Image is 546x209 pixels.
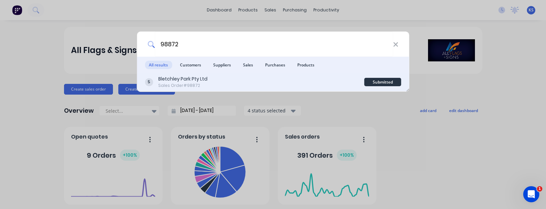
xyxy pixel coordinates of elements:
span: 1 [537,186,542,192]
input: Start typing a customer or supplier name to create a new order... [155,32,393,57]
div: Sales Order #98872 [158,83,207,89]
span: All results [145,61,172,69]
iframe: Intercom live chat [523,186,539,202]
span: Customers [176,61,205,69]
span: Purchases [261,61,289,69]
span: Suppliers [209,61,235,69]
div: Submitted [364,78,401,86]
div: Bletchley Park Pty Ltd [158,75,207,83]
span: Products [293,61,318,69]
span: Sales [239,61,257,69]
